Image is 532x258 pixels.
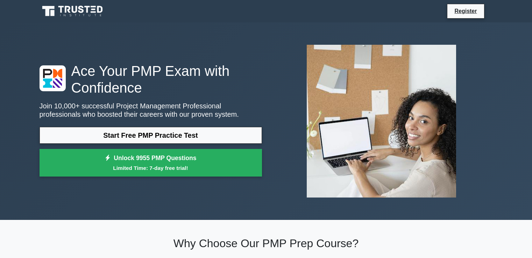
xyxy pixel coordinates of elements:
[40,127,262,144] a: Start Free PMP Practice Test
[450,7,481,15] a: Register
[40,237,493,250] h2: Why Choose Our PMP Prep Course?
[48,164,253,172] small: Limited Time: 7-day free trial!
[40,149,262,177] a: Unlock 9955 PMP QuestionsLimited Time: 7-day free trial!
[40,102,262,119] p: Join 10,000+ successful Project Management Professional professionals who boosted their careers w...
[40,63,262,96] h1: Ace Your PMP Exam with Confidence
